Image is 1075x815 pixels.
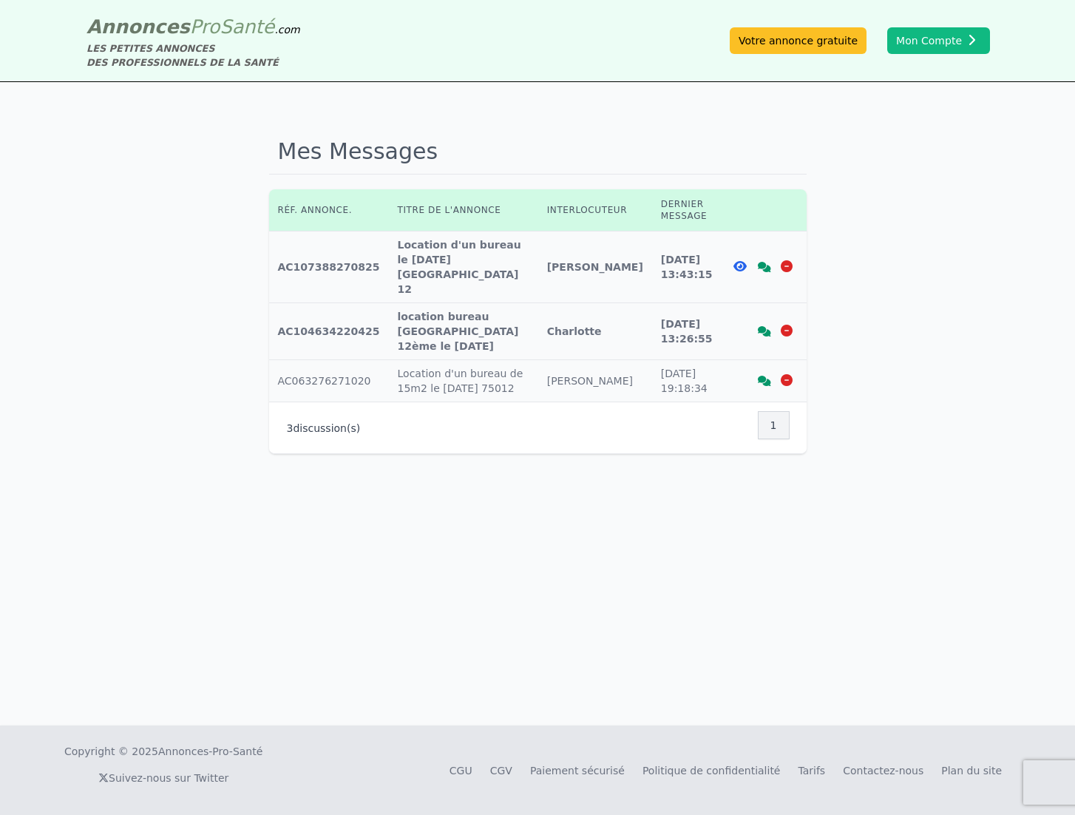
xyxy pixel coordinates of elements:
a: AnnoncesProSanté.com [87,16,300,38]
span: 3 [287,422,294,434]
td: [PERSON_NAME] [538,360,652,402]
th: Dernier message [652,189,724,231]
span: Santé [220,16,274,38]
span: Annonces [87,16,190,38]
a: Suivez-nous sur Twitter [98,772,228,784]
a: Votre annonce gratuite [730,27,867,54]
i: Supprimer la discussion [781,260,793,272]
div: Copyright © 2025 [64,744,262,759]
a: Tarifs [798,765,825,777]
a: Politique de confidentialité [642,765,781,777]
th: Réf. annonce. [269,189,389,231]
td: AC104634220425 [269,303,389,360]
td: Location d'un bureau le [DATE] [GEOGRAPHIC_DATA] 12 [389,231,538,303]
i: Supprimer la discussion [781,325,793,337]
td: [DATE] 13:26:55 [652,303,724,360]
a: Paiement sécurisé [530,765,625,777]
td: AC063276271020 [269,360,389,402]
td: Location d'un bureau de 15m2 le [DATE] 75012 [389,360,538,402]
i: Voir l'annonce [733,260,747,272]
th: Titre de l'annonce [389,189,538,231]
th: Interlocuteur [538,189,652,231]
span: 1 [770,418,777,433]
td: location bureau [GEOGRAPHIC_DATA] 12ème le [DATE] [389,303,538,360]
a: Plan du site [941,765,1002,777]
h1: Mes Messages [269,129,807,175]
a: CGV [490,765,512,777]
td: [DATE] 19:18:34 [652,360,724,402]
i: Supprimer la discussion [781,374,793,386]
td: AC107388270825 [269,231,389,303]
i: Voir la discussion [758,262,771,272]
td: Charlotte [538,303,652,360]
i: Voir la discussion [758,376,771,386]
i: Voir la discussion [758,326,771,337]
a: CGU [450,765,472,777]
button: Mon Compte [887,27,990,54]
td: [PERSON_NAME] [538,231,652,303]
nav: Pagination [759,411,789,439]
a: Annonces-Pro-Santé [158,744,262,759]
td: [DATE] 13:43:15 [652,231,724,303]
div: LES PETITES ANNONCES DES PROFESSIONNELS DE LA SANTÉ [87,41,300,70]
p: discussion(s) [287,421,361,436]
span: Pro [190,16,220,38]
a: Contactez-nous [843,765,923,777]
span: .com [274,24,299,35]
